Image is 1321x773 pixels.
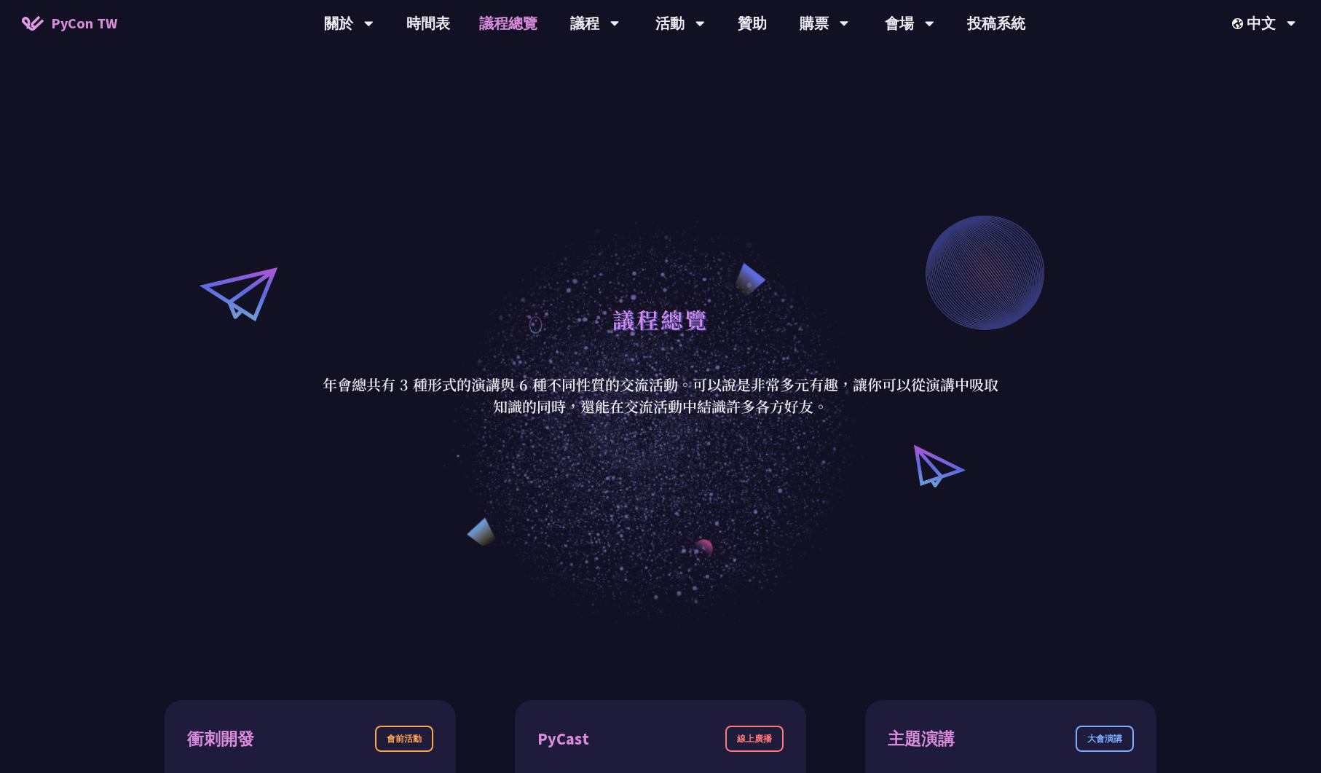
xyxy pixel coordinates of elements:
div: 會前活動 [375,726,433,752]
div: PyCast [537,726,589,752]
div: 衝刺開發 [187,726,254,752]
h1: 議程總覽 [612,297,709,341]
p: 年會總共有 3 種形式的演講與 6 種不同性質的交流活動。可以說是非常多元有趣，讓你可以從演講中吸取知識的同時，還能在交流活動中結識許多各方好友。 [322,374,999,417]
a: PyCon TW [7,5,132,42]
img: Home icon of PyCon TW 2025 [22,16,44,31]
div: 線上廣播 [725,726,784,752]
div: 大會演講 [1076,726,1134,752]
div: 主題演講 [888,726,955,752]
img: Locale Icon [1232,18,1247,29]
span: PyCon TW [51,12,117,34]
